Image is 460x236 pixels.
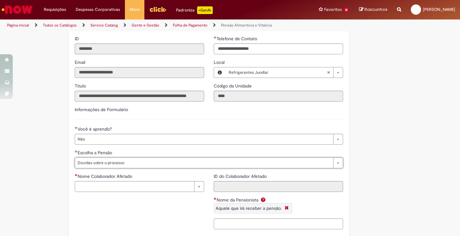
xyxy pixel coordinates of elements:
[44,6,66,13] span: Requisições
[221,23,272,28] a: Pensão Alimentícia e Vitalícia
[214,181,343,192] input: ID do Colaborador Afetado
[214,173,268,179] label: Somente leitura - ID do Colaborador Afetado
[283,205,290,212] i: Fechar More information Por question_nome_da_pensionista_filho
[214,91,343,102] input: Código da Unidade
[214,59,226,65] span: Local
[78,134,330,144] span: Não
[214,218,343,229] input: Nome da Pensionista
[78,150,113,156] span: Escolha a Pensão
[78,126,113,132] span: Você é aprendiz?
[78,173,134,179] span: Somente leitura - Nome Colaborador Afetado
[214,67,226,78] button: Local, Visualizar este registro Refrigerantes Jundiaí
[5,19,302,31] ul: Trilhas de página
[132,23,159,28] a: Gente e Gestão
[149,4,166,14] img: click_logo_yellow_360x200.png
[75,150,78,153] span: Obrigatório Preenchido
[76,6,120,13] span: Despesas Corporativas
[1,3,34,16] img: ServiceNow
[423,7,455,12] span: [PERSON_NAME]
[216,205,281,211] span: Aquele que irá receber a pensão.
[214,43,343,54] input: Telefone de Contato
[359,7,387,13] a: Rascunhos
[75,36,80,42] span: Somente leitura - ID
[75,35,80,42] label: Somente leitura - ID
[75,43,204,54] input: ID
[75,107,128,112] label: Informações de Formulário
[75,181,204,192] a: Limpar campo Nome Colaborador Afetado
[78,158,330,168] span: Dúvidas sobre o processo
[75,59,87,65] label: Somente leitura - Email
[197,6,213,14] p: +GenAi
[214,83,253,89] label: Somente leitura - Código da Unidade
[324,6,342,13] span: Favoritos
[173,23,207,28] a: Folha de Pagamento
[324,67,333,78] abbr: Limpar campo Local
[75,173,134,179] label: Nome Colaborador Afetado
[75,83,87,89] label: Somente leitura - Título
[214,36,217,39] span: Obrigatório Preenchido
[75,91,204,102] input: Título
[364,6,387,12] span: Rascunhos
[214,197,217,200] span: Necessários
[75,67,204,78] input: Email
[7,23,29,28] a: Página inicial
[75,126,78,129] span: Obrigatório Preenchido
[343,7,349,13] span: 12
[130,6,140,13] span: More
[43,23,77,28] a: Todos os Catálogos
[229,67,327,78] span: Refrigerantes Jundiaí
[90,23,118,28] a: Service Catalog
[217,36,258,42] span: Telefone de Contato
[75,174,78,176] span: Necessários
[217,197,260,203] span: Nome da Pensionista
[226,67,343,78] a: Refrigerantes JundiaíLimpar campo Local
[259,197,267,202] span: Ajuda para Nome da Pensionista
[176,6,213,14] div: Padroniza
